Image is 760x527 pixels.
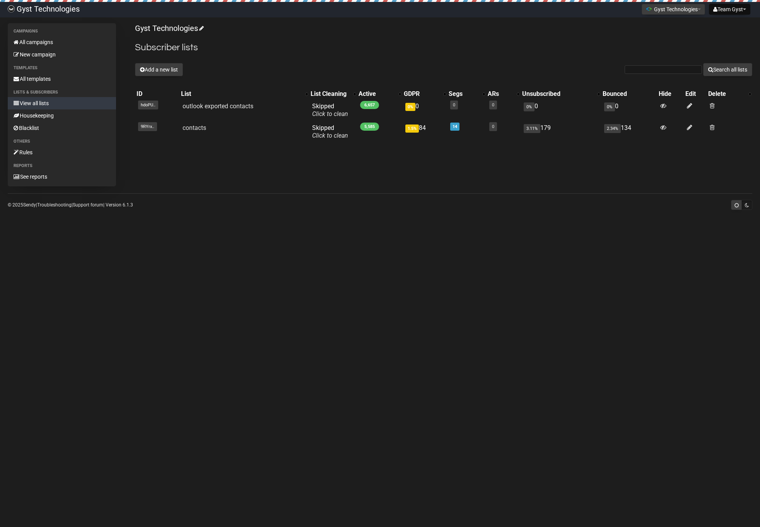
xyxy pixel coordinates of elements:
[521,99,601,121] td: 0
[521,121,601,143] td: 179
[402,121,447,143] td: 84
[492,102,494,107] a: 0
[312,132,348,139] a: Click to clean
[135,63,183,76] button: Add a new list
[312,110,348,118] a: Click to clean
[360,101,379,109] span: 6,657
[8,201,133,209] p: © 2025 | | | Version 6.1.3
[135,41,752,55] h2: Subscriber lists
[135,89,179,99] th: ID: No sort applied, sorting is disabled
[521,89,601,99] th: Unsubscribed: No sort applied, activate to apply an ascending sort
[181,90,302,98] div: List
[312,124,348,139] span: Skipped
[703,63,752,76] button: Search all lists
[604,124,621,133] span: 2.34%
[447,89,486,99] th: Segs: No sort applied, activate to apply an ascending sort
[183,124,206,131] a: contacts
[8,137,116,146] li: Others
[709,4,750,15] button: Team Gyst
[8,5,15,12] img: 4bbcbfc452d929a90651847d6746e700
[453,124,457,129] a: 14
[8,88,116,97] li: Lists & subscribers
[138,101,158,109] span: hdoPU..
[404,90,439,98] div: GDPR
[524,124,540,133] span: 3.11%
[707,89,752,99] th: Delete: No sort applied, activate to apply an ascending sort
[8,146,116,159] a: Rules
[8,48,116,61] a: New campaign
[37,202,72,208] a: Troubleshooting
[642,4,705,15] button: Gyst Technologies
[453,102,455,107] a: 0
[646,6,652,12] img: 1.png
[522,90,593,98] div: Unsubscribed
[405,125,419,133] span: 1.5%
[524,102,535,111] span: 0%
[402,99,447,121] td: 0
[8,97,116,109] a: View all lists
[449,90,478,98] div: Segs
[135,24,203,33] a: Gyst Technologies
[601,99,657,121] td: 0
[138,122,157,131] span: 9RYrx..
[601,89,657,99] th: Bounced: No sort applied, sorting is disabled
[659,90,682,98] div: Hide
[8,171,116,183] a: See reports
[402,89,447,99] th: GDPR: No sort applied, activate to apply an ascending sort
[309,89,357,99] th: List Cleaning: No sort applied, activate to apply an ascending sort
[137,90,178,98] div: ID
[8,109,116,122] a: Housekeeping
[8,36,116,48] a: All campaigns
[8,122,116,134] a: Blacklist
[8,161,116,171] li: Reports
[8,27,116,36] li: Campaigns
[359,90,394,98] div: Active
[23,202,36,208] a: Sendy
[601,121,657,143] td: 134
[708,90,745,98] div: Delete
[8,63,116,73] li: Templates
[183,102,253,110] a: outlook exported contacts
[685,90,705,98] div: Edit
[360,123,379,131] span: 5,585
[8,73,116,85] a: All templates
[311,90,349,98] div: List Cleaning
[604,102,615,111] span: 0%
[603,90,656,98] div: Bounced
[73,202,103,208] a: Support forum
[312,102,348,118] span: Skipped
[179,89,309,99] th: List: No sort applied, activate to apply an ascending sort
[486,89,521,99] th: ARs: No sort applied, activate to apply an ascending sort
[357,89,402,99] th: Active: No sort applied, activate to apply an ascending sort
[492,124,494,129] a: 0
[488,90,513,98] div: ARs
[405,103,415,111] span: 0%
[684,89,707,99] th: Edit: No sort applied, sorting is disabled
[657,89,684,99] th: Hide: No sort applied, sorting is disabled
